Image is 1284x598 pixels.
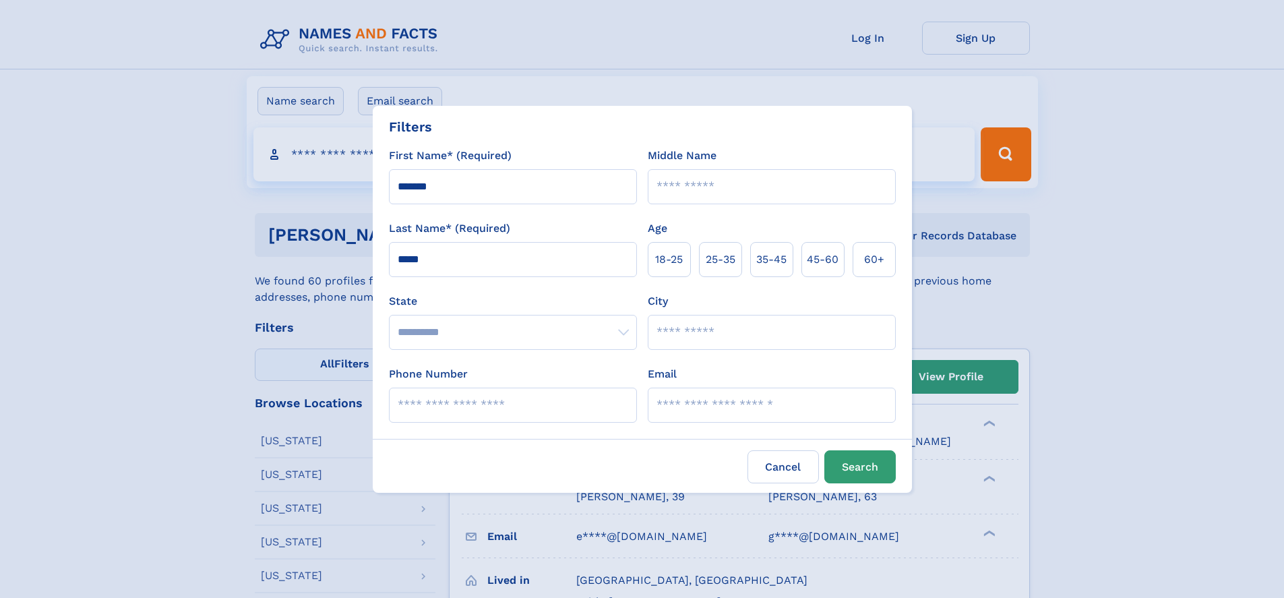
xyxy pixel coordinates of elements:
[648,366,677,382] label: Email
[648,293,668,309] label: City
[824,450,896,483] button: Search
[648,148,716,164] label: Middle Name
[648,220,667,237] label: Age
[389,117,432,137] div: Filters
[706,251,735,268] span: 25‑35
[807,251,838,268] span: 45‑60
[389,293,637,309] label: State
[389,366,468,382] label: Phone Number
[756,251,787,268] span: 35‑45
[655,251,683,268] span: 18‑25
[864,251,884,268] span: 60+
[389,220,510,237] label: Last Name* (Required)
[747,450,819,483] label: Cancel
[389,148,512,164] label: First Name* (Required)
